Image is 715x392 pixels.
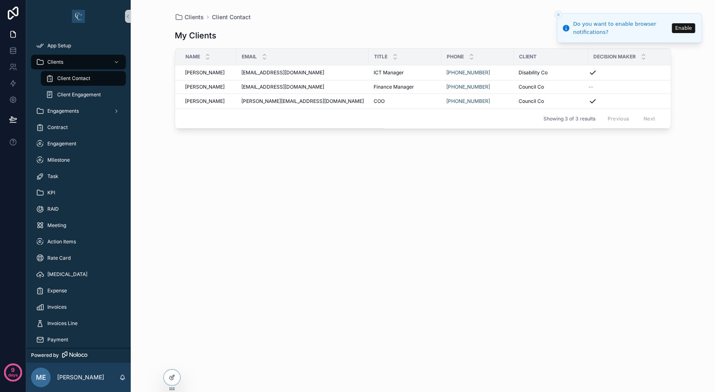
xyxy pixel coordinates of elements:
a: Council Co [519,98,583,105]
span: Name [185,53,200,60]
a: App Setup [31,38,126,53]
span: Milestone [47,157,70,163]
span: Decision Maker [593,53,636,60]
span: Payment [47,336,68,343]
p: [PERSON_NAME] [57,373,104,381]
span: Rate Card [47,255,71,261]
span: ME [36,372,46,382]
a: Finance Manager [374,84,437,90]
a: RAID [31,202,126,216]
a: Rate Card [31,251,126,265]
a: [PHONE_NUMBER] [446,98,490,105]
a: Action Items [31,234,126,249]
a: -- [588,84,668,90]
a: Engagement [31,136,126,151]
span: Email [242,53,257,60]
a: [MEDICAL_DATA] [31,267,126,282]
button: Enable [672,23,695,33]
span: Task [47,173,58,180]
span: Action Items [47,238,76,245]
a: Client Engagement [41,87,126,102]
span: ICT Manager [374,69,404,76]
span: Phone [447,53,464,60]
div: Do you want to enable browser notifications? [573,20,669,36]
a: [PERSON_NAME][EMAIL_ADDRESS][DOMAIN_NAME] [241,98,364,105]
a: Milestone [31,153,126,167]
span: Title [374,53,388,60]
a: [PERSON_NAME] [185,98,232,105]
p: 9 [11,366,15,374]
span: [PERSON_NAME] [185,84,225,90]
a: Task [31,169,126,184]
div: scrollable content [26,33,131,348]
a: COO [374,98,437,105]
a: Meeting [31,218,126,233]
span: Contract [47,124,68,131]
span: Client [519,53,537,60]
span: Client Contact [57,75,90,82]
a: [PHONE_NUMBER] [446,84,509,90]
span: Showing 3 of 3 results [543,116,595,122]
span: [EMAIL_ADDRESS][DOMAIN_NAME] [241,69,324,76]
span: Finance Manager [374,84,414,90]
span: KPI [47,189,55,196]
a: [PHONE_NUMBER] [446,98,509,105]
a: Clients [175,13,204,21]
a: Payment [31,332,126,347]
span: Engagements [47,108,79,114]
span: Expense [47,287,67,294]
a: Client Contact [212,13,251,21]
span: Invoices [47,304,67,310]
a: Powered by [26,348,131,363]
span: -- [588,84,593,90]
button: Close toast [554,11,562,19]
a: [PHONE_NUMBER] [446,84,490,90]
span: [PERSON_NAME] [185,98,225,105]
span: Clients [185,13,204,21]
span: Invoices Line [47,320,78,327]
a: [PERSON_NAME] [185,69,232,76]
a: Contract [31,120,126,135]
span: Council Co [519,98,544,105]
a: [PERSON_NAME] [185,84,232,90]
span: Clients [47,59,63,65]
a: Expense [31,283,126,298]
a: Council Co [519,84,583,90]
span: Engagement [47,140,76,147]
a: Invoices Line [31,316,126,331]
span: Disability Co [519,69,548,76]
a: Engagements [31,104,126,118]
img: App logo [72,10,85,23]
a: Client Contact [41,71,126,86]
a: [EMAIL_ADDRESS][DOMAIN_NAME] [241,84,364,90]
span: Council Co [519,84,544,90]
span: RAID [47,206,59,212]
p: days [8,369,18,381]
a: Disability Co [519,69,583,76]
span: [EMAIL_ADDRESS][DOMAIN_NAME] [241,84,324,90]
a: Clients [31,55,126,69]
a: KPI [31,185,126,200]
h1: My Clients [175,30,216,41]
a: ICT Manager [374,69,437,76]
span: Meeting [47,222,66,229]
span: App Setup [47,42,71,49]
a: [PHONE_NUMBER] [446,69,509,76]
span: Powered by [31,352,59,359]
span: Client Engagement [57,91,101,98]
span: [PERSON_NAME] [185,69,225,76]
span: COO [374,98,385,105]
a: Invoices [31,300,126,314]
a: [PHONE_NUMBER] [446,69,490,76]
span: [MEDICAL_DATA] [47,271,87,278]
a: [EMAIL_ADDRESS][DOMAIN_NAME] [241,69,364,76]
